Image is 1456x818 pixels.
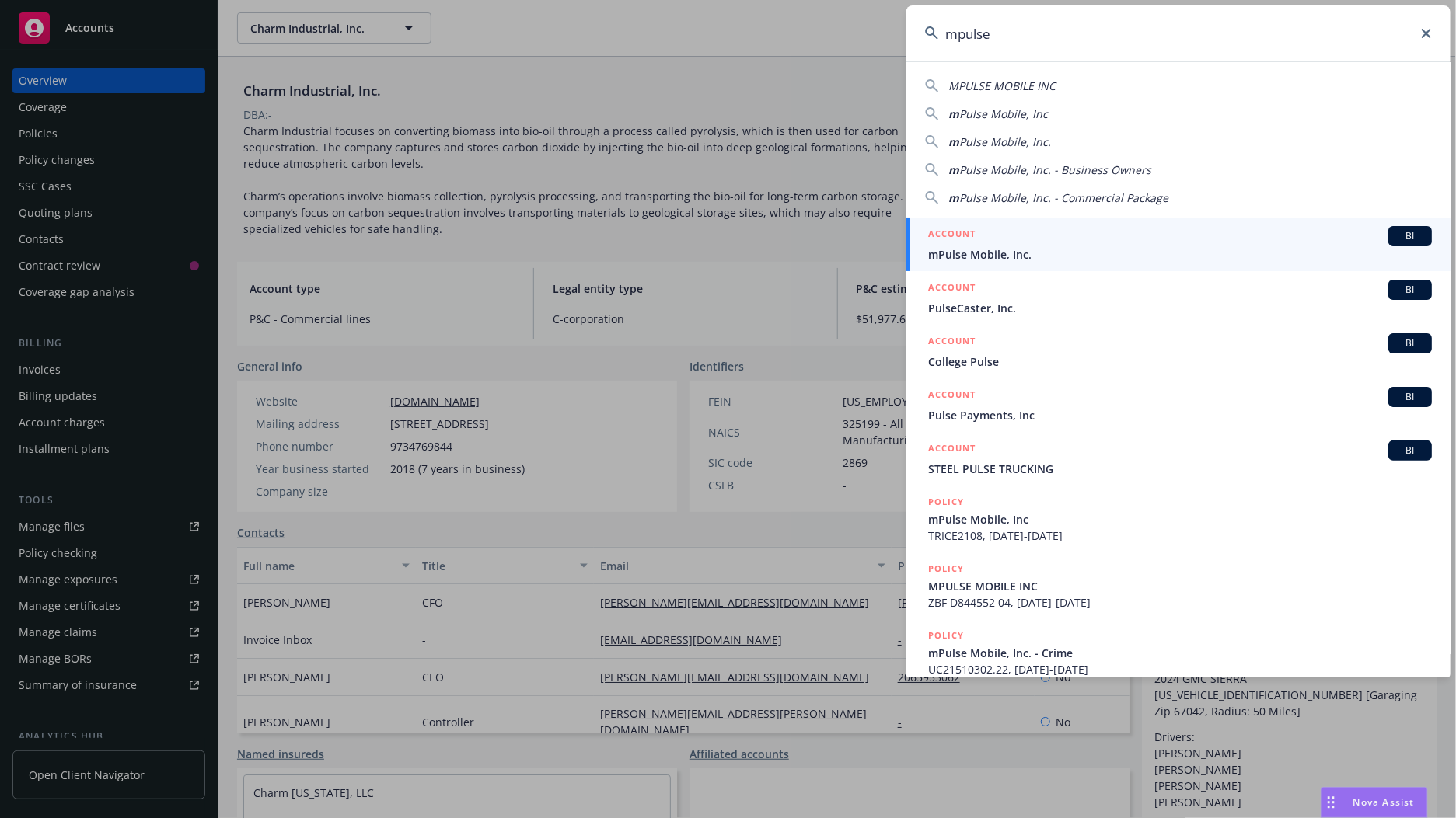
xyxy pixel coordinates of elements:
h5: ACCOUNT [928,280,976,298]
a: ACCOUNTBICollege Pulse [906,325,1451,378]
div: Drag to move [1322,788,1341,817]
h5: ACCOUNT [928,333,976,352]
h5: ACCOUNT [928,226,976,245]
a: POLICYmPulse Mobile, Inc. - CrimeUC21510302.22, [DATE]-[DATE] [906,619,1451,686]
span: Pulse Mobile, Inc. - Business Owners [959,162,1151,177]
a: ACCOUNTBIPulseCaster, Inc. [906,271,1451,325]
span: mPulse Mobile, Inc. [928,246,1432,263]
span: m [948,106,959,121]
span: m [948,134,959,149]
span: Pulse Mobile, Inc. [959,134,1051,149]
a: POLICYmPulse Mobile, IncTRICE2108, [DATE]-[DATE] [906,486,1451,552]
span: Pulse Mobile, Inc. - Commercial Package [959,190,1168,205]
a: ACCOUNTBIPulse Payments, Inc [906,378,1451,432]
span: STEEL PULSE TRUCKING [928,461,1432,477]
span: TRICE2108, [DATE]-[DATE] [928,527,1432,544]
span: MPULSE MOBILE INC [928,578,1432,594]
span: Nova Assist [1353,795,1415,809]
span: PulseCaster, Inc. [928,300,1432,316]
span: ZBF D844552 04, [DATE]-[DATE] [928,594,1432,611]
span: BI [1395,336,1426,350]
a: POLICYMPULSE MOBILE INCZBF D844552 04, [DATE]-[DATE] [906,552,1451,619]
h5: POLICY [928,561,964,576]
h5: POLICY [928,628,964,643]
span: College Pulse [928,353,1432,370]
span: mPulse Mobile, Inc. - Crime [928,645,1432,661]
h5: POLICY [928,494,964,510]
a: ACCOUNTBImPulse Mobile, Inc. [906,218,1451,271]
span: Pulse Mobile, Inc [959,106,1048,121]
span: Pulse Payments, Inc [928,407,1432,423]
span: mPulse Mobile, Inc [928,511,1432,527]
span: BI [1395,229,1426,243]
h5: ACCOUNT [928,440,976,459]
span: UC21510302.22, [DATE]-[DATE] [928,661,1432,677]
span: BI [1395,283,1426,297]
h5: ACCOUNT [928,387,976,406]
span: MPULSE MOBILE INC [948,78,1056,93]
span: BI [1395,390,1426,404]
a: ACCOUNTBISTEEL PULSE TRUCKING [906,432,1451,486]
span: m [948,190,959,205]
span: m [948,162,959,177]
button: Nova Assist [1321,787,1428,818]
span: BI [1395,444,1426,458]
input: Search... [906,5,1451,61]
